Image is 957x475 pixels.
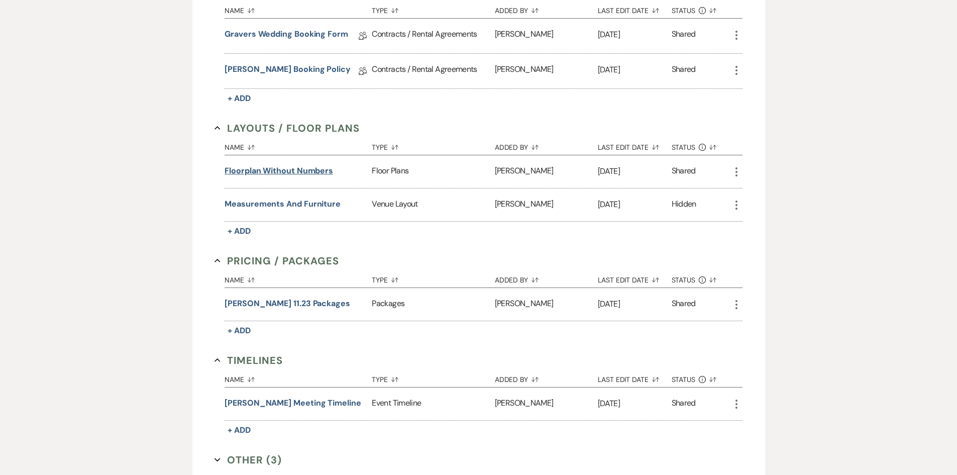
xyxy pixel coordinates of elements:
[225,268,372,288] button: Name
[215,353,283,368] button: Timelines
[672,397,696,411] div: Shared
[225,298,350,310] button: [PERSON_NAME] 11.23 Packages
[598,198,672,211] p: [DATE]
[225,324,254,338] button: + Add
[372,388,494,420] div: Event Timeline
[495,388,598,420] div: [PERSON_NAME]
[672,298,696,311] div: Shared
[672,28,696,44] div: Shared
[225,198,341,210] button: Measurements and Furniture
[495,268,598,288] button: Added By
[225,423,254,437] button: + Add
[495,155,598,188] div: [PERSON_NAME]
[672,136,730,155] button: Status
[372,268,494,288] button: Type
[672,165,696,178] div: Shared
[672,376,696,383] span: Status
[225,28,348,44] a: Gravers Wedding Booking Form
[598,28,672,41] p: [DATE]
[225,91,254,106] button: + Add
[495,288,598,321] div: [PERSON_NAME]
[598,63,672,76] p: [DATE]
[215,253,339,268] button: Pricing / Packages
[598,165,672,178] p: [DATE]
[495,188,598,221] div: [PERSON_NAME]
[215,121,360,136] button: Layouts / Floor Plans
[495,136,598,155] button: Added By
[372,288,494,321] div: Packages
[228,93,251,104] span: + Add
[672,198,696,212] div: Hidden
[215,452,282,467] button: Other (3)
[672,268,730,288] button: Status
[598,368,672,387] button: Last Edit Date
[225,165,333,177] button: Floorplan without numbers
[372,19,494,53] div: Contracts / Rental Agreements
[598,268,672,288] button: Last Edit Date
[495,19,598,53] div: [PERSON_NAME]
[228,325,251,336] span: + Add
[672,63,696,79] div: Shared
[372,155,494,188] div: Floor Plans
[495,368,598,387] button: Added By
[372,188,494,221] div: Venue Layout
[672,144,696,151] span: Status
[225,63,351,79] a: [PERSON_NAME] Booking Policy
[672,276,696,283] span: Status
[598,298,672,311] p: [DATE]
[598,397,672,410] p: [DATE]
[672,368,730,387] button: Status
[372,54,494,88] div: Contracts / Rental Agreements
[672,7,696,14] span: Status
[495,54,598,88] div: [PERSON_NAME]
[598,136,672,155] button: Last Edit Date
[225,136,372,155] button: Name
[225,397,361,409] button: [PERSON_NAME] meeting timeline
[228,226,251,236] span: + Add
[372,368,494,387] button: Type
[225,224,254,238] button: + Add
[372,136,494,155] button: Type
[225,368,372,387] button: Name
[228,425,251,435] span: + Add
